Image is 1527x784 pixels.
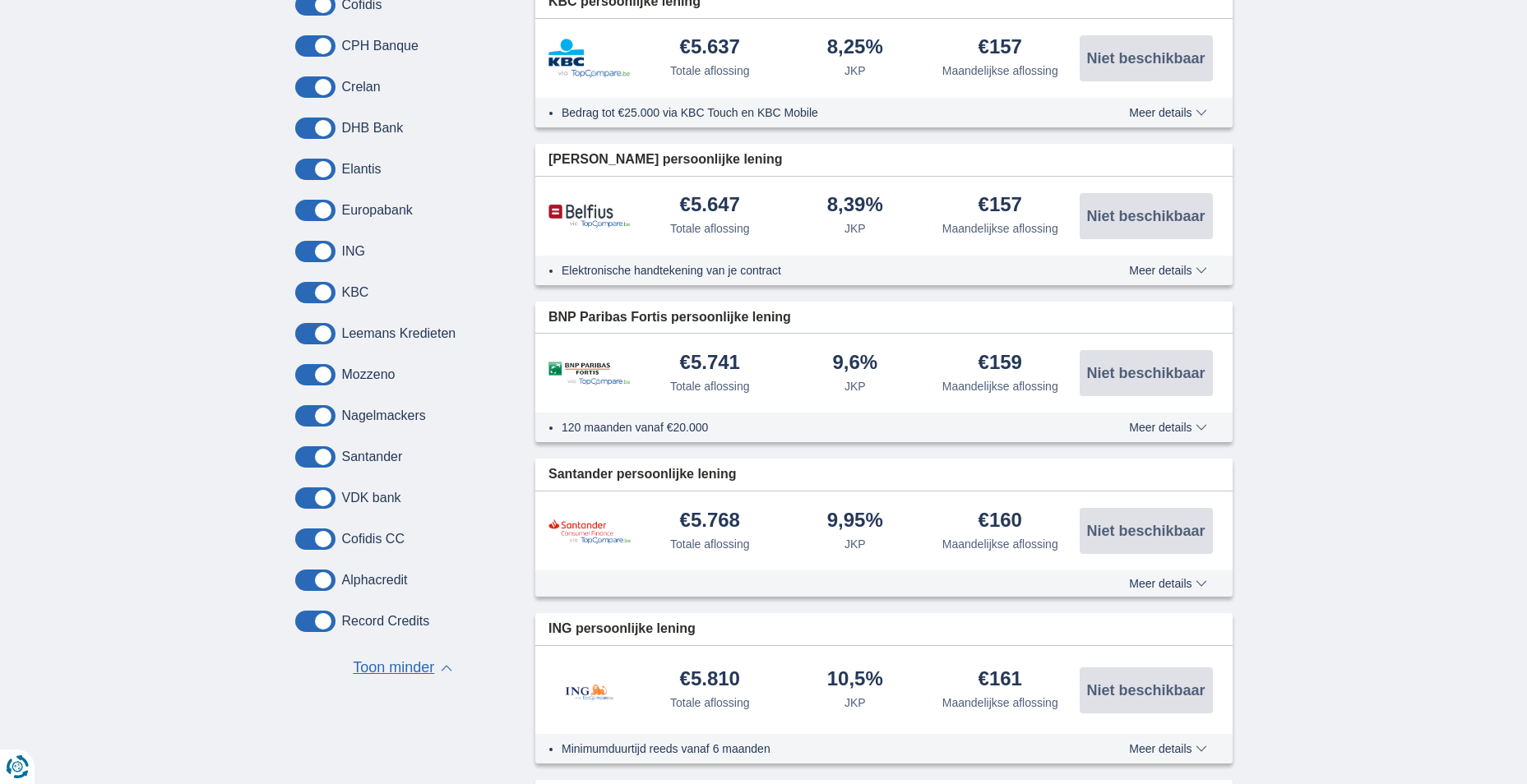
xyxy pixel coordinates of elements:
[548,362,631,385] img: product.pl.alt BNP Paribas Fortis
[348,657,457,680] button: Toon minder ▲
[942,536,1058,552] div: Maandelijkse aflossing
[670,220,750,237] div: Totale aflossing
[342,614,430,629] label: Record Credits
[548,150,782,169] span: [PERSON_NAME] persoonlijke lening
[827,669,883,691] div: 10,5%
[1129,578,1206,589] span: Meer details
[1086,366,1205,380] span: Niet beschikbaar
[342,491,401,505] label: VDK bank
[844,62,866,79] div: JKP
[562,740,1069,757] li: Minimumduurtijd reeds vanaf 6 maanden
[1080,193,1213,239] button: Niet beschikbaar
[1129,107,1206,118] span: Meer details
[342,244,365,259] label: ING
[844,220,866,237] div: JKP
[342,450,403,464] label: Santander
[979,510,1022,533] div: €160
[979,37,1022,59] div: €157
[680,353,740,375] div: €5.741
[1117,264,1219,277] button: Meer details
[1129,265,1206,276] span: Meer details
[1086,209,1205,224] span: Niet beschikbaar
[548,204,631,228] img: product.pl.alt Belfius
[680,669,740,691] div: €5.810
[1086,51,1205,66] span: Niet beschikbaar
[342,121,404,136] label: DHB Bank
[548,465,737,484] span: Santander persoonlijke lening
[342,285,369,300] label: KBC
[827,510,883,533] div: 9,95%
[548,662,631,717] img: product.pl.alt ING
[342,203,413,218] label: Europabank
[942,62,1058,79] div: Maandelijkse aflossing
[1117,742,1219,755] button: Meer details
[342,162,382,177] label: Elantis
[1129,743,1206,754] span: Meer details
[979,195,1022,217] div: €157
[342,326,456,341] label: Leemans Kredieten
[680,195,740,217] div: €5.647
[942,694,1058,711] div: Maandelijkse aflossing
[827,195,883,217] div: 8,39%
[670,694,750,711] div: Totale aflossing
[1117,421,1219,434] button: Meer details
[342,39,419,53] label: CPH Banque
[680,37,740,59] div: €5.637
[562,419,1069,436] li: 120 maanden vanaf €20.000
[1080,508,1213,554] button: Niet beschikbaar
[670,62,750,79] div: Totale aflossing
[342,532,405,546] label: Cofidis CC
[342,573,408,588] label: Alphacredit
[342,80,381,95] label: Crelan
[844,536,866,552] div: JKP
[548,620,696,639] span: ING persoonlijke lening
[353,657,434,679] span: Toon minder
[680,510,740,533] div: €5.768
[844,378,866,394] div: JKP
[832,353,877,375] div: 9,6%
[342,367,396,382] label: Mozzeno
[979,669,1022,691] div: €161
[548,519,631,544] img: product.pl.alt Santander
[827,37,883,59] div: 8,25%
[441,665,452,671] span: ▲
[1080,667,1213,713] button: Niet beschikbaar
[548,308,791,327] span: BNP Paribas Fortis persoonlijke lening
[562,104,1069,121] li: Bedrag tot €25.000 via KBC Touch en KBC Mobile
[844,694,866,711] div: JKP
[342,408,426,423] label: Nagelmackers
[1080,350,1213,396] button: Niet beschikbaar
[1117,106,1219,119] button: Meer details
[548,39,631,78] img: product.pl.alt KBC
[1129,422,1206,433] span: Meer details
[562,262,1069,279] li: Elektronische handtekening van je contract
[1117,577,1219,590] button: Meer details
[670,378,750,394] div: Totale aflossing
[942,378,1058,394] div: Maandelijkse aflossing
[1080,35,1213,81] button: Niet beschikbaar
[1086,683,1205,698] span: Niet beschikbaar
[1086,523,1205,538] span: Niet beschikbaar
[670,536,750,552] div: Totale aflossing
[979,353,1022,375] div: €159
[942,220,1058,237] div: Maandelijkse aflossing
